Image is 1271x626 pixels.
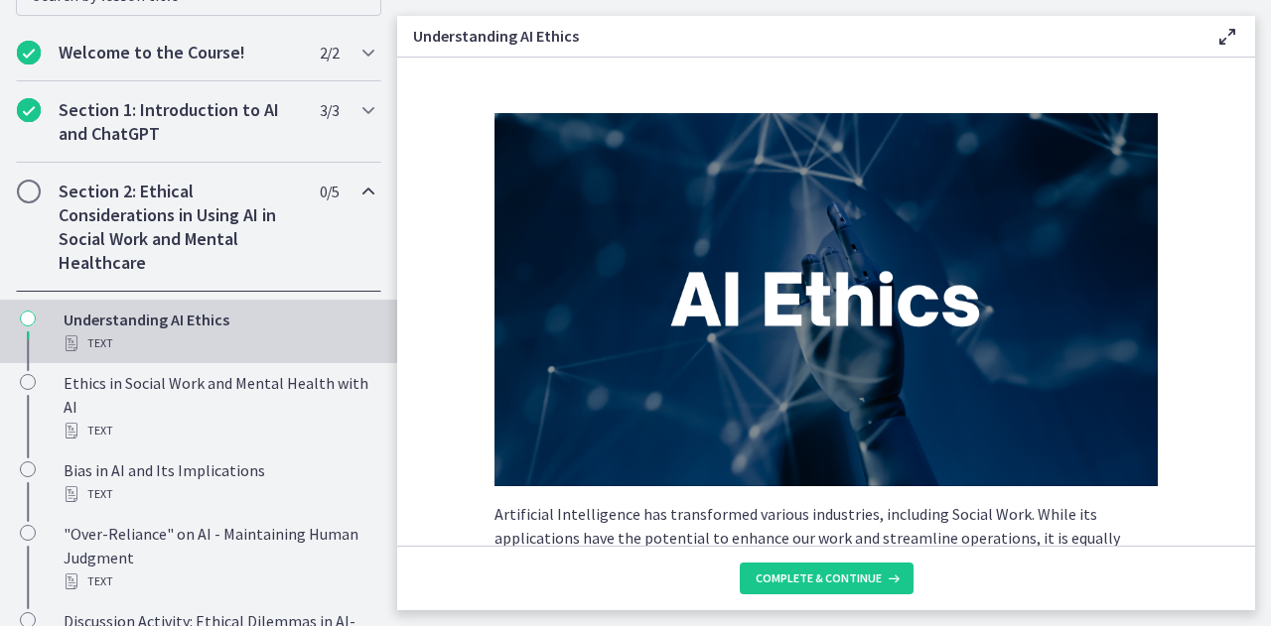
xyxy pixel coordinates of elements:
[17,41,41,64] i: Completed
[64,458,373,506] div: Bias in AI and Its Implications
[64,482,373,506] div: Text
[64,419,373,442] div: Text
[64,569,373,593] div: Text
[59,41,301,64] h2: Welcome to the Course!
[320,98,339,122] span: 3 / 3
[64,331,373,355] div: Text
[740,563,914,594] button: Complete & continue
[320,41,339,64] span: 2 / 2
[64,371,373,442] div: Ethics in Social Work and Mental Health with AI
[413,24,1184,48] h3: Understanding AI Ethics
[494,113,1158,486] img: Black_Minimalist_Modern_AI_Robot_Presentation_%282%29.png
[756,570,882,586] span: Complete & continue
[64,308,373,355] div: Understanding AI Ethics
[494,502,1158,573] p: Artificial Intelligence has transformed various industries, including Social Work. While its appl...
[17,98,41,122] i: Completed
[64,522,373,593] div: "Over-Reliance" on AI - Maintaining Human Judgment
[59,98,301,146] h2: Section 1: Introduction to AI and ChatGPT
[320,180,339,203] span: 0 / 5
[59,180,301,275] h2: Section 2: Ethical Considerations in Using AI in Social Work and Mental Healthcare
